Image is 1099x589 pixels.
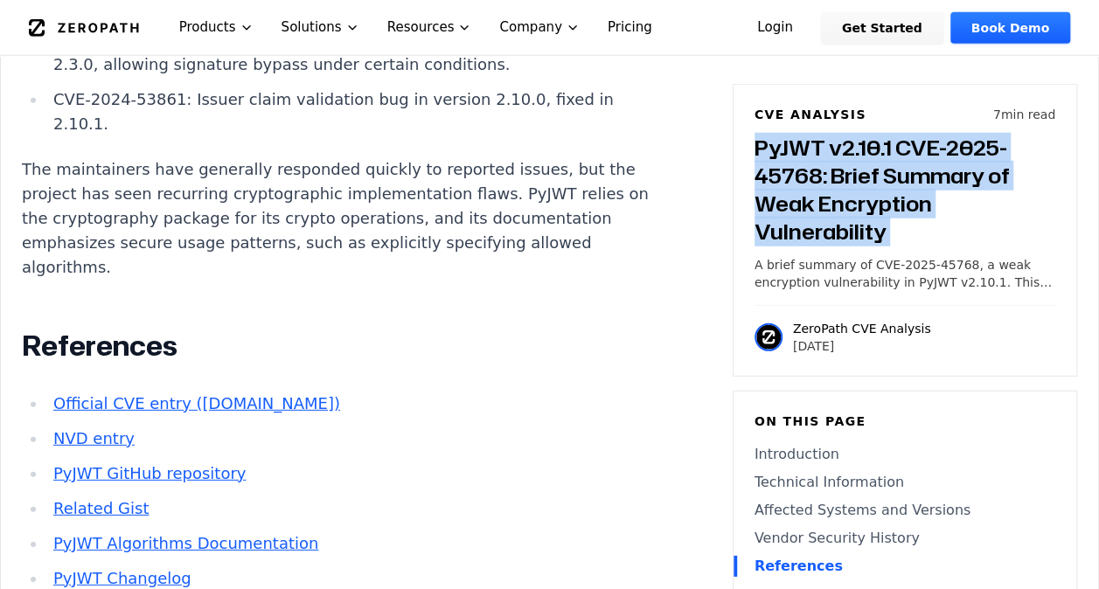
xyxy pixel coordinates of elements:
[793,320,931,337] p: ZeroPath CVE Analysis
[53,499,149,517] a: Related Gist
[22,329,672,364] h2: References
[53,534,318,552] a: PyJWT Algorithms Documentation
[755,106,866,123] h6: CVE Analysis
[755,256,1055,291] p: A brief summary of CVE-2025-45768, a weak encryption vulnerability in PyJWT v2.10.1. This post co...
[993,106,1055,123] p: 7 min read
[46,87,672,136] li: CVE-2024-53861: Issuer claim validation bug in version 2.10.0, fixed in 2.10.1.
[755,134,1055,246] h3: PyJWT v2.10.1 CVE-2025-45768: Brief Summary of Weak Encryption Vulnerability
[22,157,672,280] p: The maintainers have generally responded quickly to reported issues, but the project has seen rec...
[53,394,340,412] a: Official CVE entry ([DOMAIN_NAME])
[736,12,814,44] a: Login
[821,12,943,44] a: Get Started
[755,444,1055,465] a: Introduction
[53,464,246,482] a: PyJWT GitHub repository
[755,528,1055,549] a: Vendor Security History
[755,472,1055,493] a: Technical Information
[755,323,783,351] img: ZeroPath CVE Analysis
[950,12,1070,44] a: Book Demo
[53,429,135,447] a: NVD entry
[755,500,1055,521] a: Affected Systems and Versions
[793,337,931,355] p: [DATE]
[755,556,1055,577] a: References
[53,569,191,587] a: PyJWT Changelog
[755,412,1055,430] h6: On this page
